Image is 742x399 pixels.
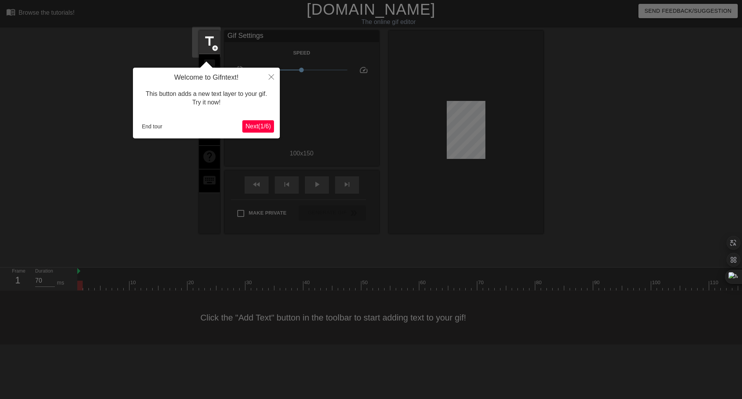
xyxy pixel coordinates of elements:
[242,120,274,133] button: Next
[245,123,271,130] span: Next ( 1 / 6 )
[139,82,274,115] div: This button adds a new text layer to your gif. Try it now!
[139,73,274,82] h4: Welcome to Gifntext!
[139,121,165,132] button: End tour
[263,68,280,85] button: Close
